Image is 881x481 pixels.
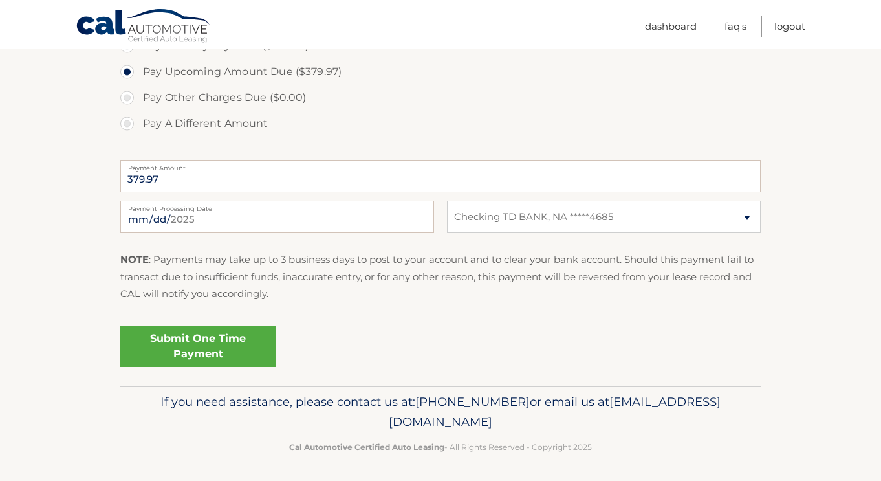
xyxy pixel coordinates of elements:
[645,16,697,37] a: Dashboard
[120,253,149,265] strong: NOTE
[76,8,212,46] a: Cal Automotive
[289,442,444,452] strong: Cal Automotive Certified Auto Leasing
[415,394,530,409] span: [PHONE_NUMBER]
[120,160,761,170] label: Payment Amount
[129,440,752,454] p: - All Rights Reserved - Copyright 2025
[120,85,761,111] label: Pay Other Charges Due ($0.00)
[120,201,434,233] input: Payment Date
[120,201,434,211] label: Payment Processing Date
[129,392,752,433] p: If you need assistance, please contact us at: or email us at
[120,111,761,137] label: Pay A Different Amount
[774,16,805,37] a: Logout
[120,251,761,302] p: : Payments may take up to 3 business days to post to your account and to clear your bank account....
[120,160,761,192] input: Payment Amount
[120,59,761,85] label: Pay Upcoming Amount Due ($379.97)
[724,16,746,37] a: FAQ's
[120,326,276,367] a: Submit One Time Payment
